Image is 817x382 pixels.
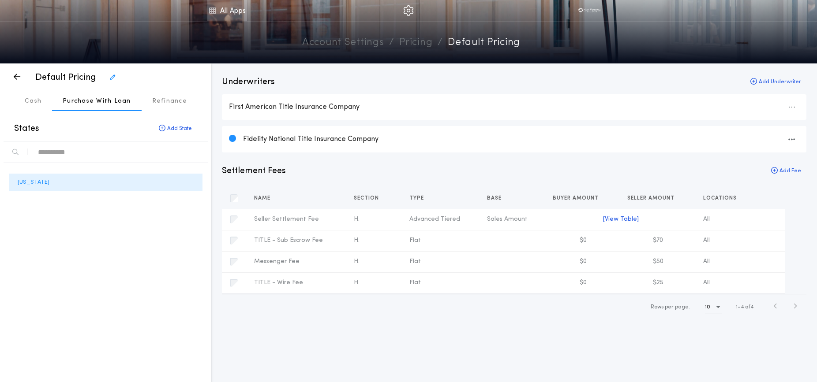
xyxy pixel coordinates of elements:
p: Cash [25,97,41,106]
p: States [14,122,39,135]
span: Type [409,195,426,202]
p: / [438,35,442,51]
img: vs-icon [576,6,603,15]
span: Flat [409,279,421,286]
span: Seller Amount [627,195,676,202]
span: Name [254,195,272,202]
button: Type [409,194,431,203]
a: pricing [399,35,432,51]
p: [US_STATE] [18,178,49,186]
span: TITLE - Sub Escrow Fee [254,237,323,244]
span: Advanced Tiered [409,216,460,223]
span: H . [354,237,360,244]
button: Add Underwriter [745,76,806,88]
span: Locations [703,195,738,202]
span: 4 [741,304,744,310]
span: Flat [409,258,421,265]
span: Base [487,195,503,202]
button: 10 [705,300,722,314]
span: Messenger Fee [254,258,300,265]
span: $0 [580,237,587,244]
span: $25 [653,279,663,286]
h1: 10 [705,303,710,312]
span: Buyer Amount [553,195,600,202]
span: All [703,216,710,223]
button: Name [254,194,277,203]
span: Sales Amount [487,216,528,223]
button: Add Fee [766,165,806,177]
span: $70 [653,237,663,244]
span: All [703,279,710,286]
p: Underwriters [222,76,275,88]
button: Add State [152,122,199,136]
span: $0 [580,279,587,286]
span: Seller Settlement Fee [254,216,319,223]
p: Default Pricing [448,35,520,51]
span: All [703,237,710,244]
span: All [703,258,710,265]
div: First American Title Insurance Company [229,102,799,112]
p: Refinance [152,97,187,106]
span: $0 [580,258,587,265]
span: of 4 [745,303,753,311]
span: H . [354,258,360,265]
div: Fidelity National Title Insurance Company [243,134,799,144]
span: Section [354,195,381,202]
span: H . [354,279,360,286]
span: TITLE - Wire Fee [254,279,303,286]
p: Purchase With Loan [63,97,131,106]
span: 1 [736,304,738,310]
span: Flat [409,237,421,244]
img: img [403,5,414,16]
p: / [389,35,394,51]
a: Account Settings [302,35,384,51]
button: [View Table] [603,215,639,224]
p: Default Pricing [35,71,96,84]
span: Rows per page: [651,304,690,310]
span: $50 [653,258,663,265]
span: H . [354,216,360,223]
p: Settlement Fees [222,165,286,177]
button: Section [354,194,386,203]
